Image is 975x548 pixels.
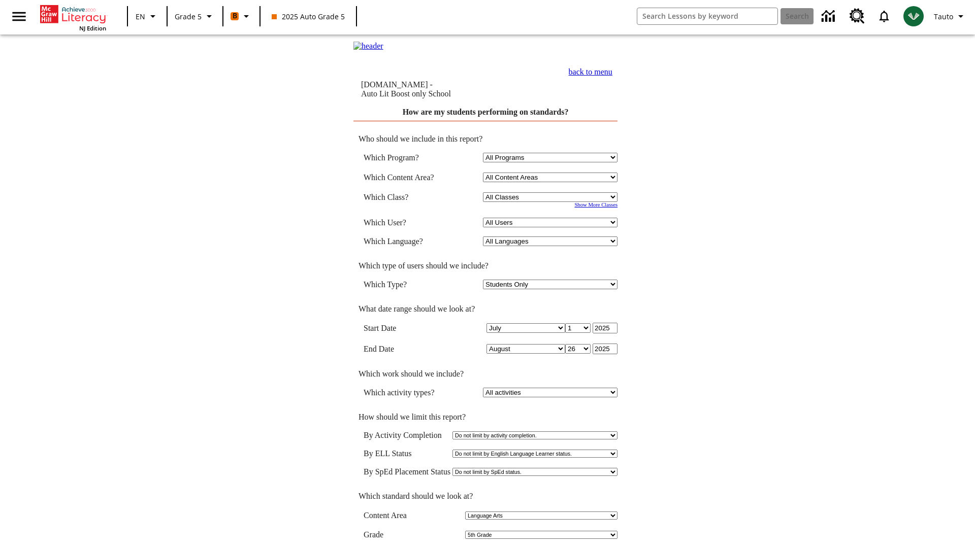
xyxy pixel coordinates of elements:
td: How should we limit this report? [353,413,617,422]
td: Which Class? [364,192,449,202]
img: avatar image [903,6,924,26]
span: Grade 5 [175,11,202,22]
td: Which Program? [364,153,449,162]
td: Which type of users should we include? [353,261,617,270]
a: How are my students performing on standards? [403,108,569,116]
td: Which User? [364,218,449,227]
button: Grade: Grade 5, Select a grade [171,7,219,25]
img: header [353,42,383,51]
span: B [233,10,237,22]
span: Tauto [934,11,953,22]
div: Home [40,3,106,32]
td: Content Area [364,511,419,520]
td: What date range should we look at? [353,304,617,314]
td: By SpEd Placement Status [364,467,450,476]
td: [DOMAIN_NAME] - [361,80,516,98]
td: Which standard should we look at? [353,492,617,501]
input: search field [637,8,777,24]
span: 2025 Auto Grade 5 [272,11,345,22]
td: By Activity Completion [364,431,450,440]
span: EN [136,11,145,22]
a: Data Center [816,3,843,30]
button: Profile/Settings [930,7,971,25]
nobr: Which Content Area? [364,173,434,182]
button: Select a new avatar [897,3,930,29]
td: End Date [364,344,449,354]
td: Grade [364,530,393,539]
td: Which Type? [364,280,449,289]
a: back to menu [569,67,612,76]
td: By ELL Status [364,449,450,458]
span: NJ Edition [79,24,106,32]
td: Which activity types? [364,388,449,397]
button: Language: EN, Select a language [131,7,164,25]
td: Who should we include in this report? [353,134,617,144]
td: Which work should we include? [353,369,617,379]
a: Show More Classes [574,202,617,208]
td: Start Date [364,323,449,333]
button: Boost Class color is orange. Change class color [226,7,256,25]
button: Open side menu [4,2,34,31]
nobr: Auto Lit Boost only School [361,89,451,98]
a: Notifications [871,3,897,29]
td: Which Language? [364,236,449,246]
a: Resource Center, Will open in new tab [843,3,871,30]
